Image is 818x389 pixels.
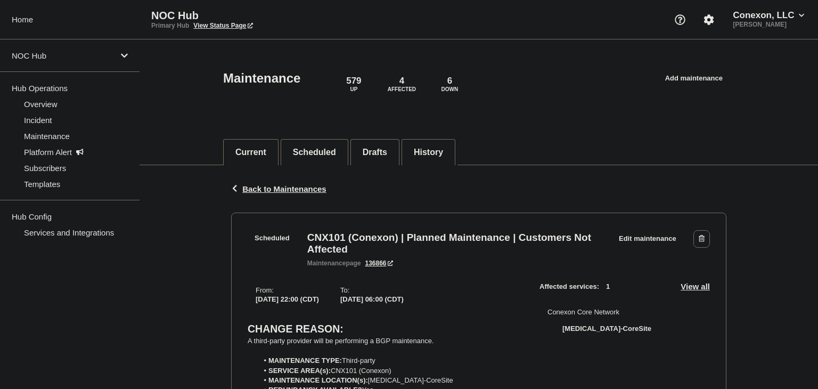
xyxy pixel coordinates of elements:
p: A third-party provider will be performing a BGP maintenance. [248,336,522,346]
li: Third-party [258,356,523,366]
li: [MEDICAL_DATA]-CoreSite [258,376,523,385]
a: View Status Page [193,22,252,29]
h3: CNX101 (Conexon) | Planned Maintenance | Customers Not Affected [307,232,596,255]
button: Account settings [698,9,720,31]
h1: Maintenance [223,71,300,86]
button: View all [681,280,710,293]
button: Drafts [363,148,387,157]
p: 579 [346,76,361,86]
p: [PERSON_NAME] [731,21,806,28]
button: Back to Maintenances [231,184,326,193]
p: Primary Hub [151,22,189,29]
button: Scheduled [293,148,336,157]
a: 136866 [365,260,392,267]
strong: SERVICE AREA(s): [268,367,331,375]
p: NOC Hub [151,10,364,22]
span: 1 [599,280,617,293]
div: affected [396,65,407,76]
p: From : [256,286,319,294]
p: Conexon Core Network [547,308,651,316]
button: Support [669,9,691,31]
button: Conexon, LLC [731,10,806,21]
p: 4 [399,76,404,86]
strong: CHANGE REASON: [248,323,343,335]
a: Edit maintenance [607,229,688,249]
button: History [414,148,443,157]
strong: MAINTENANCE TYPE: [268,356,342,364]
span: Scheduled [248,232,297,244]
span: [DATE] 22:00 (CDT) [256,295,319,303]
span: Affected services: [539,280,622,293]
p: 6 [447,76,452,86]
span: Back to Maintenances [242,184,326,193]
li: CNX101 (Conexon) [258,366,523,376]
p: page [307,260,361,267]
span: [DATE] 06:00 (CDT) [340,295,404,303]
div: up [348,65,359,76]
p: NOC Hub [12,51,114,60]
span: maintenance [307,260,346,267]
p: To : [340,286,404,294]
p: Up [350,86,357,92]
div: down [444,65,455,76]
div: up [547,325,556,333]
button: Current [235,148,266,157]
p: Affected [388,86,416,92]
a: Add maintenance [653,69,734,88]
strong: MAINTENANCE LOCATION(s): [268,376,368,384]
p: Down [441,86,459,92]
span: [MEDICAL_DATA]-CoreSite [562,325,651,333]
